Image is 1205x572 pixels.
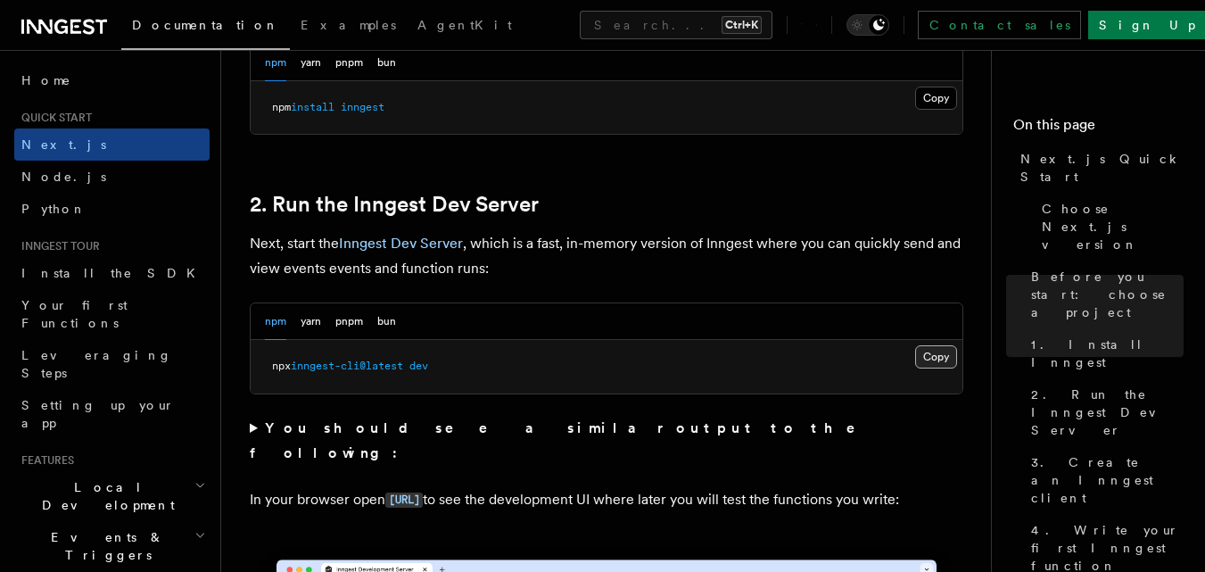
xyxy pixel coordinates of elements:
[1024,378,1184,446] a: 2. Run the Inngest Dev Server
[1031,268,1184,321] span: Before you start: choose a project
[14,478,194,514] span: Local Development
[1013,143,1184,193] a: Next.js Quick Start
[918,11,1081,39] a: Contact sales
[341,101,384,113] span: inngest
[250,487,963,513] p: In your browser open to see the development UI where later you will test the functions you write:
[21,170,106,184] span: Node.js
[915,87,957,110] button: Copy
[250,192,539,217] a: 2. Run the Inngest Dev Server
[21,298,128,330] span: Your first Functions
[1024,261,1184,328] a: Before you start: choose a project
[14,239,100,253] span: Inngest tour
[250,231,963,281] p: Next, start the , which is a fast, in-memory version of Inngest where you can quickly send and vi...
[21,202,87,216] span: Python
[1024,328,1184,378] a: 1. Install Inngest
[14,257,210,289] a: Install the SDK
[14,521,210,571] button: Events & Triggers
[1035,193,1184,261] a: Choose Next.js version
[265,45,286,81] button: npm
[21,398,175,430] span: Setting up your app
[915,345,957,369] button: Copy
[265,303,286,340] button: npm
[1024,446,1184,514] a: 3. Create an Inngest client
[272,360,291,372] span: npx
[21,71,71,89] span: Home
[335,45,363,81] button: pnpm
[407,5,523,48] a: AgentKit
[132,18,279,32] span: Documentation
[301,45,321,81] button: yarn
[121,5,290,50] a: Documentation
[14,289,210,339] a: Your first Functions
[21,348,172,380] span: Leveraging Steps
[291,101,334,113] span: install
[417,18,512,32] span: AgentKit
[21,266,206,280] span: Install the SDK
[14,339,210,389] a: Leveraging Steps
[846,14,889,36] button: Toggle dark mode
[335,303,363,340] button: pnpm
[291,360,403,372] span: inngest-cli@latest
[385,493,423,508] code: [URL]
[1031,336,1184,371] span: 1. Install Inngest
[409,360,428,372] span: dev
[250,419,880,461] strong: You should see a similar output to the following:
[1013,114,1184,143] h4: On this page
[377,303,396,340] button: bun
[377,45,396,81] button: bun
[14,111,92,125] span: Quick start
[14,128,210,161] a: Next.js
[301,303,321,340] button: yarn
[1031,453,1184,507] span: 3. Create an Inngest client
[385,491,423,508] a: [URL]
[14,389,210,439] a: Setting up your app
[272,101,291,113] span: npm
[339,235,463,252] a: Inngest Dev Server
[14,471,210,521] button: Local Development
[14,64,210,96] a: Home
[14,528,194,564] span: Events & Triggers
[290,5,407,48] a: Examples
[14,453,74,468] span: Features
[722,16,762,34] kbd: Ctrl+K
[1031,385,1184,439] span: 2. Run the Inngest Dev Server
[14,193,210,225] a: Python
[301,18,396,32] span: Examples
[1020,150,1184,186] span: Next.js Quick Start
[1042,200,1184,253] span: Choose Next.js version
[14,161,210,193] a: Node.js
[580,11,772,39] button: Search...Ctrl+K
[21,137,106,152] span: Next.js
[250,416,963,466] summary: You should see a similar output to the following:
